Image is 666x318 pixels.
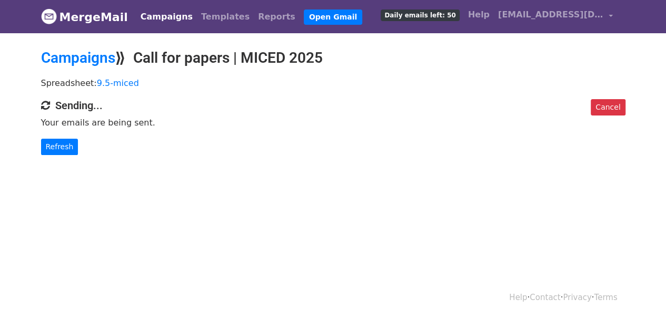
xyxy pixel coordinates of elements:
[41,139,78,155] a: Refresh
[530,293,560,302] a: Contact
[254,6,300,27] a: Reports
[381,9,459,21] span: Daily emails left: 50
[41,78,625,89] p: Spreadsheet:
[464,4,494,25] a: Help
[494,4,617,29] a: [EMAIL_ADDRESS][DOMAIN_NAME]
[41,8,57,24] img: MergeMail logo
[41,49,115,66] a: Campaigns
[41,117,625,128] p: Your emails are being sent.
[498,8,603,21] span: [EMAIL_ADDRESS][DOMAIN_NAME]
[563,293,591,302] a: Privacy
[136,6,197,27] a: Campaigns
[41,99,625,112] h4: Sending...
[41,49,625,67] h2: ⟫ Call for papers | MICED 2025
[591,99,625,115] a: Cancel
[41,6,128,28] a: MergeMail
[197,6,254,27] a: Templates
[613,267,666,318] iframe: Chat Widget
[376,4,463,25] a: Daily emails left: 50
[509,293,527,302] a: Help
[304,9,362,25] a: Open Gmail
[97,78,139,88] a: 9.5-miced
[613,267,666,318] div: 聊天小组件
[594,293,617,302] a: Terms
